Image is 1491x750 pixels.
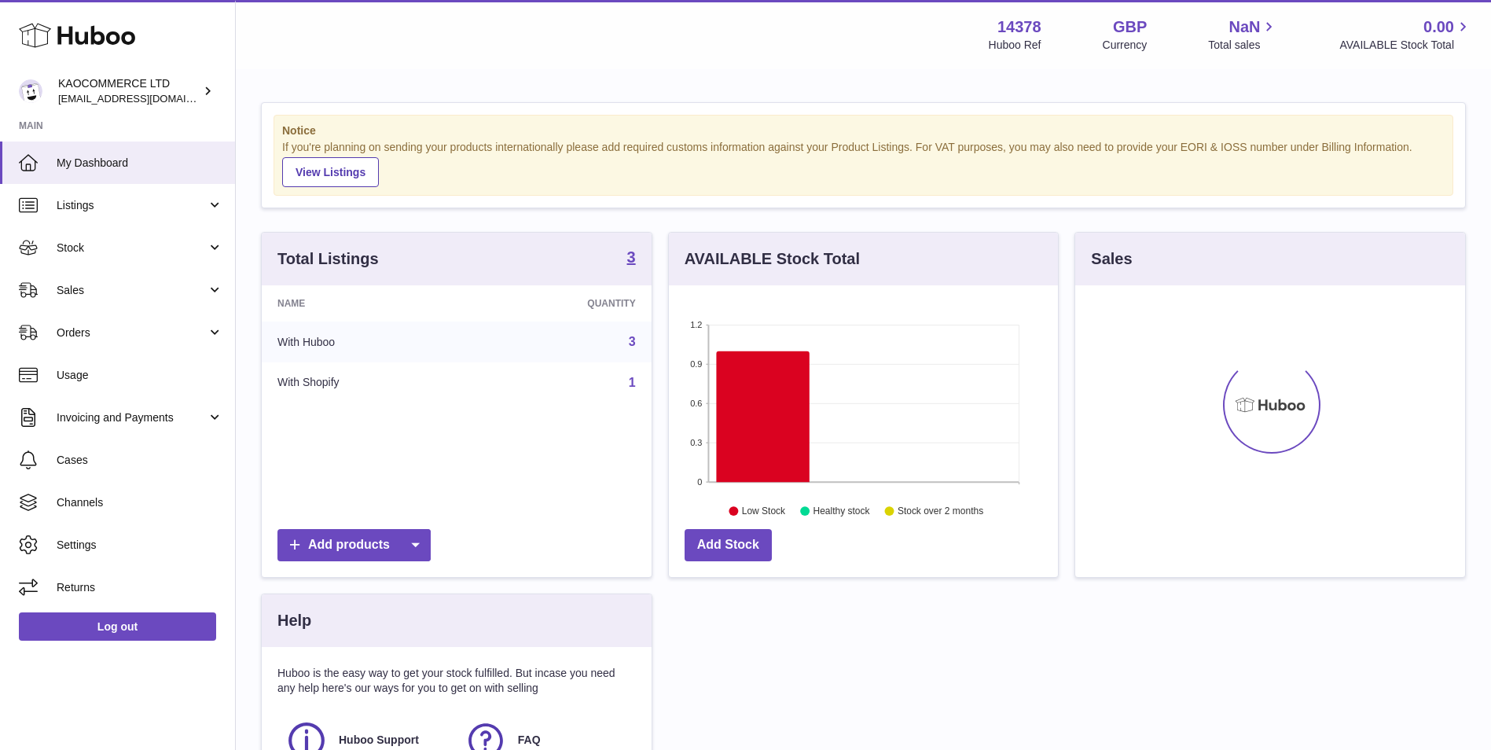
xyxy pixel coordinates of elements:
[813,506,870,517] text: Healthy stock
[627,249,636,268] a: 3
[57,410,207,425] span: Invoicing and Payments
[282,140,1445,187] div: If you're planning on sending your products internationally please add required customs informati...
[277,248,379,270] h3: Total Listings
[690,438,702,447] text: 0.3
[690,320,702,329] text: 1.2
[262,362,472,403] td: With Shopify
[1339,38,1472,53] span: AVAILABLE Stock Total
[1103,38,1148,53] div: Currency
[277,529,431,561] a: Add products
[19,79,42,103] img: internalAdmin-14378@internal.huboo.com
[690,359,702,369] text: 0.9
[1208,38,1278,53] span: Total sales
[57,283,207,298] span: Sales
[262,322,472,362] td: With Huboo
[997,17,1041,38] strong: 14378
[57,368,223,383] span: Usage
[58,92,231,105] span: [EMAIL_ADDRESS][DOMAIN_NAME]
[1208,17,1278,53] a: NaN Total sales
[57,325,207,340] span: Orders
[57,580,223,595] span: Returns
[898,506,983,517] text: Stock over 2 months
[629,376,636,389] a: 1
[19,612,216,641] a: Log out
[1091,248,1132,270] h3: Sales
[58,76,200,106] div: KAOCOMMERCE LTD
[339,733,419,748] span: Huboo Support
[57,453,223,468] span: Cases
[57,198,207,213] span: Listings
[1228,17,1260,38] span: NaN
[1339,17,1472,53] a: 0.00 AVAILABLE Stock Total
[282,157,379,187] a: View Listings
[472,285,651,322] th: Quantity
[57,538,223,553] span: Settings
[742,506,786,517] text: Low Stock
[262,285,472,322] th: Name
[1423,17,1454,38] span: 0.00
[518,733,541,748] span: FAQ
[629,335,636,348] a: 3
[57,495,223,510] span: Channels
[57,241,207,256] span: Stock
[685,529,772,561] a: Add Stock
[57,156,223,171] span: My Dashboard
[690,399,702,408] text: 0.6
[282,123,1445,138] strong: Notice
[627,249,636,265] strong: 3
[685,248,860,270] h3: AVAILABLE Stock Total
[277,610,311,631] h3: Help
[1113,17,1147,38] strong: GBP
[277,666,636,696] p: Huboo is the easy way to get your stock fulfilled. But incase you need any help here's our ways f...
[697,477,702,487] text: 0
[989,38,1041,53] div: Huboo Ref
